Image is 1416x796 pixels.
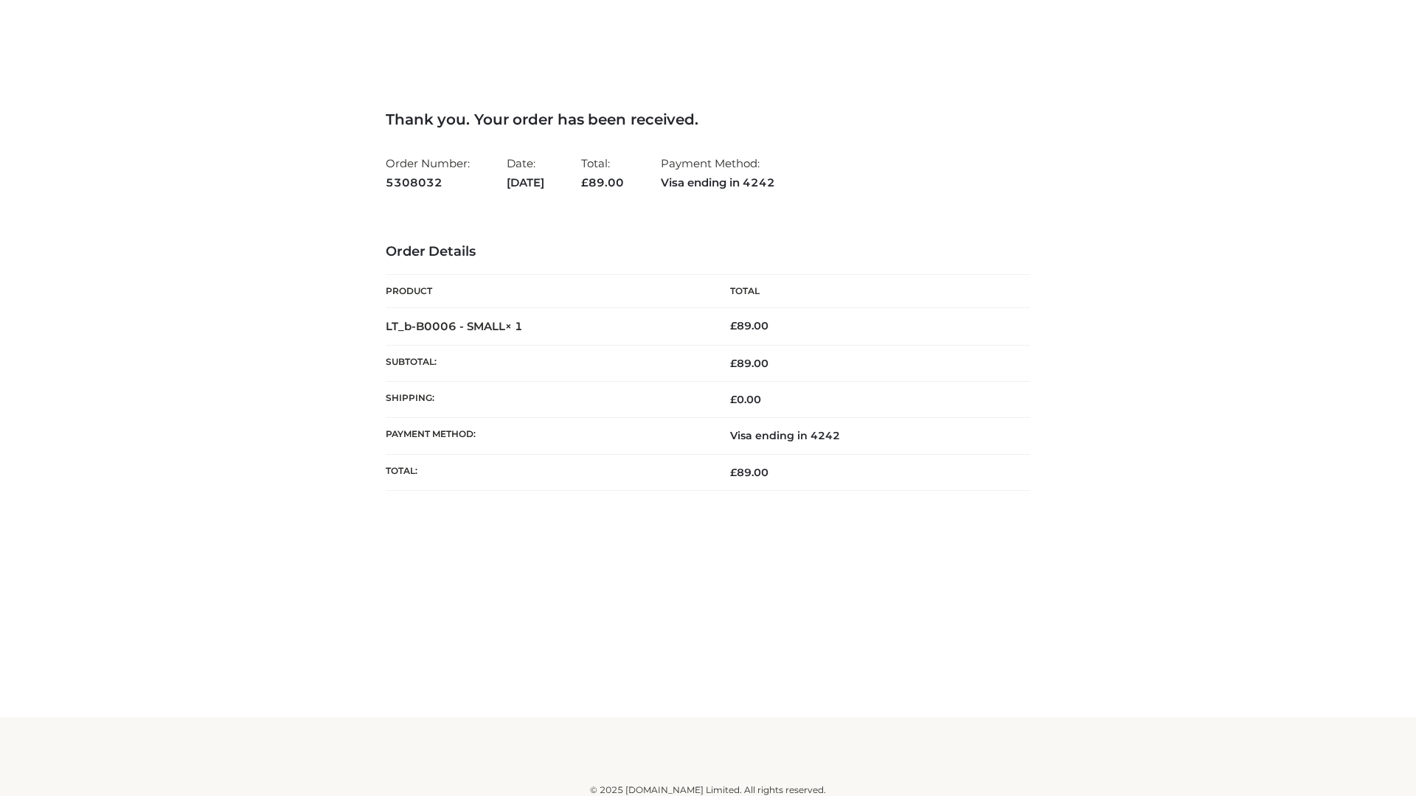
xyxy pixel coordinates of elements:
th: Payment method: [386,418,708,454]
h3: Thank you. Your order has been received. [386,111,1030,128]
strong: 5308032 [386,173,470,192]
span: £ [730,357,737,370]
th: Total [708,275,1030,308]
li: Date: [507,150,544,195]
span: £ [730,393,737,406]
strong: [DATE] [507,173,544,192]
th: Total: [386,454,708,490]
th: Shipping: [386,382,708,418]
li: Order Number: [386,150,470,195]
strong: × 1 [505,319,523,333]
span: 89.00 [581,175,624,189]
td: Visa ending in 4242 [708,418,1030,454]
th: Product [386,275,708,308]
strong: Visa ending in 4242 [661,173,775,192]
span: 89.00 [730,466,768,479]
li: Payment Method: [661,150,775,195]
bdi: 0.00 [730,393,761,406]
li: Total: [581,150,624,195]
strong: LT_b-B0006 - SMALL [386,319,523,333]
span: 89.00 [730,357,768,370]
th: Subtotal: [386,345,708,381]
bdi: 89.00 [730,319,768,332]
span: £ [730,466,737,479]
h3: Order Details [386,244,1030,260]
span: £ [730,319,737,332]
span: £ [581,175,589,189]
